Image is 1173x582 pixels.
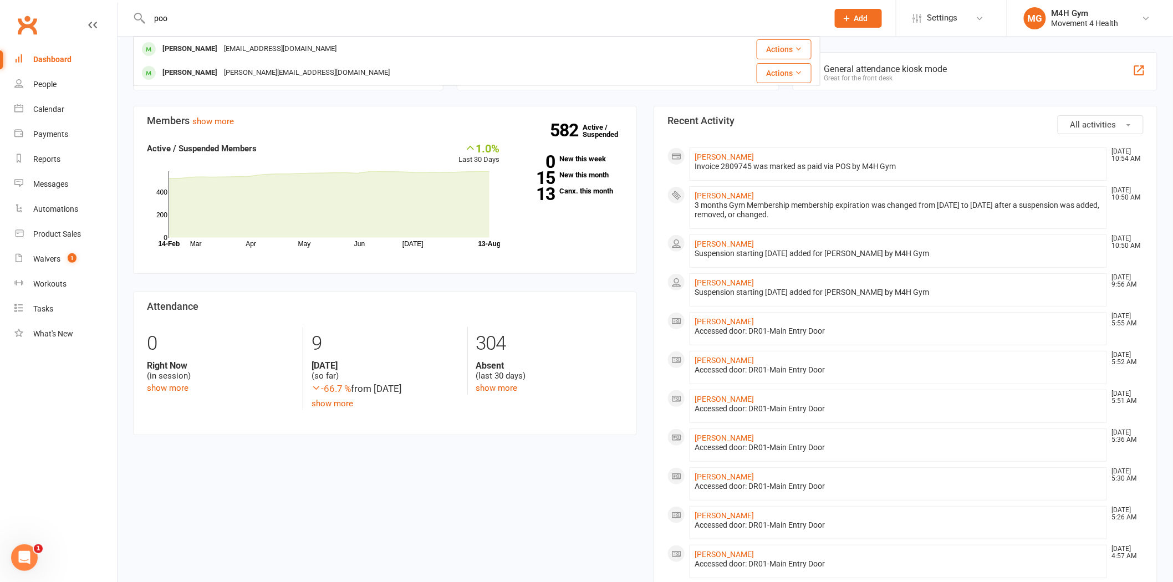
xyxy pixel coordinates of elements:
[147,360,294,381] div: (in session)
[695,395,754,404] a: [PERSON_NAME]
[312,381,458,396] div: from [DATE]
[1070,120,1116,130] span: All activities
[1106,313,1143,327] time: [DATE] 5:55 AM
[695,201,1102,219] div: 3 months Gym Membership membership expiration was changed from [DATE] to [DATE] after a suspensio...
[550,122,583,139] strong: 582
[824,64,947,74] div: General attendance kiosk mode
[312,360,458,381] div: (so far)
[192,116,234,126] a: show more
[33,329,73,338] div: What's New
[147,301,623,312] h3: Attendance
[147,115,623,126] h3: Members
[33,105,64,114] div: Calendar
[835,9,882,28] button: Add
[517,187,623,195] a: 13Canx. this month
[1106,235,1143,249] time: [DATE] 10:50 AM
[459,142,500,154] div: 1.0%
[13,11,41,39] a: Clubworx
[1024,7,1046,29] div: MG
[68,253,76,263] span: 1
[1106,429,1143,443] time: [DATE] 5:36 AM
[33,180,68,188] div: Messages
[1106,351,1143,366] time: [DATE] 5:52 AM
[33,279,67,288] div: Workouts
[695,511,754,520] a: [PERSON_NAME]
[33,80,57,89] div: People
[14,97,117,122] a: Calendar
[147,144,257,154] strong: Active / Suspended Members
[33,205,78,213] div: Automations
[476,360,623,381] div: (last 30 days)
[583,115,631,146] a: 582Active / Suspended
[757,63,812,83] button: Actions
[476,383,518,393] a: show more
[695,162,1102,171] div: Invoice 2809745 was marked as paid via POS by M4H Gym
[33,304,53,313] div: Tasks
[517,154,555,170] strong: 0
[459,142,500,166] div: Last 30 Days
[695,278,754,287] a: [PERSON_NAME]
[221,41,340,57] div: [EMAIL_ADDRESS][DOMAIN_NAME]
[147,327,294,360] div: 0
[695,520,1102,530] div: Accessed door: DR01-Main Entry Door
[14,247,117,272] a: Waivers 1
[14,172,117,197] a: Messages
[312,383,351,394] span: -66.7 %
[1106,148,1143,162] time: [DATE] 10:54 AM
[695,326,1102,336] div: Accessed door: DR01-Main Entry Door
[1052,18,1119,28] div: Movement 4 Health
[824,74,947,82] div: Great for the front desk
[14,147,117,172] a: Reports
[517,155,623,162] a: 0New this week
[33,254,60,263] div: Waivers
[146,11,820,26] input: Search...
[34,544,43,553] span: 1
[1106,187,1143,201] time: [DATE] 10:50 AM
[695,288,1102,297] div: Suspension starting [DATE] added for [PERSON_NAME] by M4H Gym
[221,65,393,81] div: [PERSON_NAME][EMAIL_ADDRESS][DOMAIN_NAME]
[312,360,458,371] strong: [DATE]
[312,327,458,360] div: 9
[33,229,81,238] div: Product Sales
[1106,274,1143,288] time: [DATE] 9:56 AM
[476,327,623,360] div: 304
[757,39,812,59] button: Actions
[695,559,1102,569] div: Accessed door: DR01-Main Entry Door
[695,472,754,481] a: [PERSON_NAME]
[517,171,623,178] a: 15New this month
[1052,8,1119,18] div: M4H Gym
[14,122,117,147] a: Payments
[147,360,294,371] strong: Right Now
[11,544,38,571] iframe: Intercom live chat
[695,239,754,248] a: [PERSON_NAME]
[14,272,117,297] a: Workouts
[159,41,221,57] div: [PERSON_NAME]
[695,356,754,365] a: [PERSON_NAME]
[927,6,958,30] span: Settings
[695,443,1102,452] div: Accessed door: DR01-Main Entry Door
[1106,545,1143,560] time: [DATE] 4:57 AM
[517,170,555,186] strong: 15
[854,14,868,23] span: Add
[312,399,353,409] a: show more
[14,47,117,72] a: Dashboard
[1106,507,1143,521] time: [DATE] 5:26 AM
[159,65,221,81] div: [PERSON_NAME]
[695,152,754,161] a: [PERSON_NAME]
[33,130,68,139] div: Payments
[667,115,1144,126] h3: Recent Activity
[695,433,754,442] a: [PERSON_NAME]
[517,186,555,202] strong: 13
[14,72,117,97] a: People
[695,365,1102,375] div: Accessed door: DR01-Main Entry Door
[14,321,117,346] a: What's New
[1058,115,1144,134] button: All activities
[695,482,1102,491] div: Accessed door: DR01-Main Entry Door
[695,550,754,559] a: [PERSON_NAME]
[147,383,188,393] a: show more
[14,197,117,222] a: Automations
[1106,468,1143,482] time: [DATE] 5:30 AM
[1106,390,1143,405] time: [DATE] 5:51 AM
[695,404,1102,413] div: Accessed door: DR01-Main Entry Door
[695,317,754,326] a: [PERSON_NAME]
